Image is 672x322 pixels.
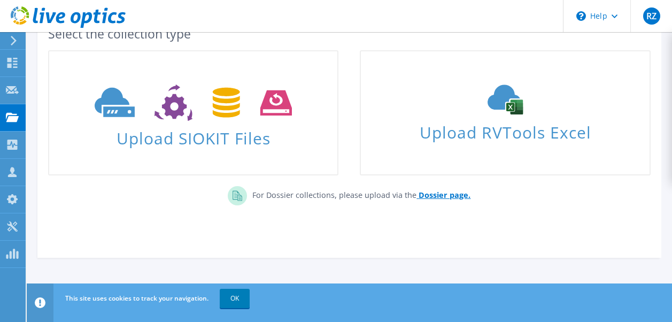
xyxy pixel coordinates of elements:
[48,28,651,40] div: Select the collection type
[65,294,208,303] span: This site uses cookies to track your navigation.
[360,50,650,175] a: Upload RVTools Excel
[247,186,470,201] p: For Dossier collections, please upload via the
[576,11,586,21] svg: \n
[416,190,470,200] a: Dossier page.
[643,7,660,25] span: RZ
[48,50,338,175] a: Upload SIOKIT Files
[361,118,649,141] span: Upload RVTools Excel
[220,289,250,308] a: OK
[49,124,337,147] span: Upload SIOKIT Files
[419,190,470,200] b: Dossier page.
